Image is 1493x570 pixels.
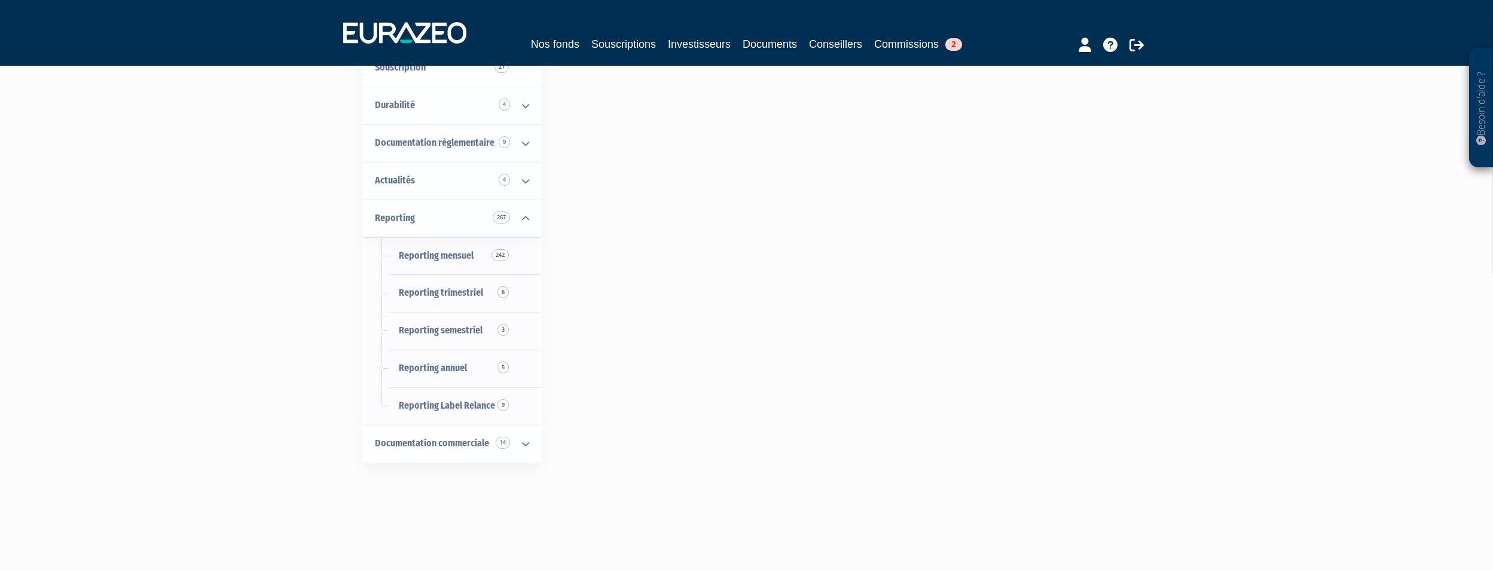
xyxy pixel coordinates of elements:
a: Actualités 4 [363,162,541,200]
span: 9 [497,399,509,411]
a: Documentation commerciale 14 [363,425,541,462]
span: Durabilité [375,99,415,111]
a: Reporting 267 [363,200,541,237]
a: Documentation règlementaire 9 [363,124,541,162]
img: 1732889491-logotype_eurazeo_blanc_rvb.png [343,22,466,44]
a: Reporting Label Relance9 [363,387,541,425]
span: 4 [499,99,510,111]
a: Conseillers [809,36,862,53]
a: Documents [743,36,797,54]
a: Durabilité 4 [363,87,541,124]
a: Souscriptions [591,36,656,53]
span: Reporting mensuel [399,250,474,261]
span: Documentation règlementaire [375,137,494,148]
span: 21 [494,61,509,73]
span: Souscription [375,62,426,73]
span: Reporting trimestriel [399,287,483,298]
span: Reporting Label Relance [399,400,495,411]
span: 5 [497,361,509,373]
span: 3 [497,324,509,336]
span: Reporting annuel [399,362,467,373]
span: 2 [945,38,962,51]
span: Reporting semestriel [399,324,483,336]
a: Reporting semestriel3 [363,312,541,350]
a: Investisseurs [668,36,731,53]
a: Nos fonds [531,36,579,53]
span: Reporting [375,212,415,223]
a: Commissions2 [874,36,962,53]
span: 242 [491,249,509,261]
span: 9 [499,136,510,148]
span: 8 [497,286,509,298]
span: 267 [493,212,510,223]
span: Documentation commerciale [375,437,489,449]
a: Reporting mensuel242 [363,237,541,275]
span: Actualités [375,174,415,186]
a: Souscription21 [363,49,541,87]
a: Reporting annuel5 [363,350,541,387]
a: Reporting trimestriel8 [363,274,541,312]
span: 14 [496,437,510,449]
span: 4 [499,174,510,186]
p: Besoin d'aide ? [1474,54,1488,162]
